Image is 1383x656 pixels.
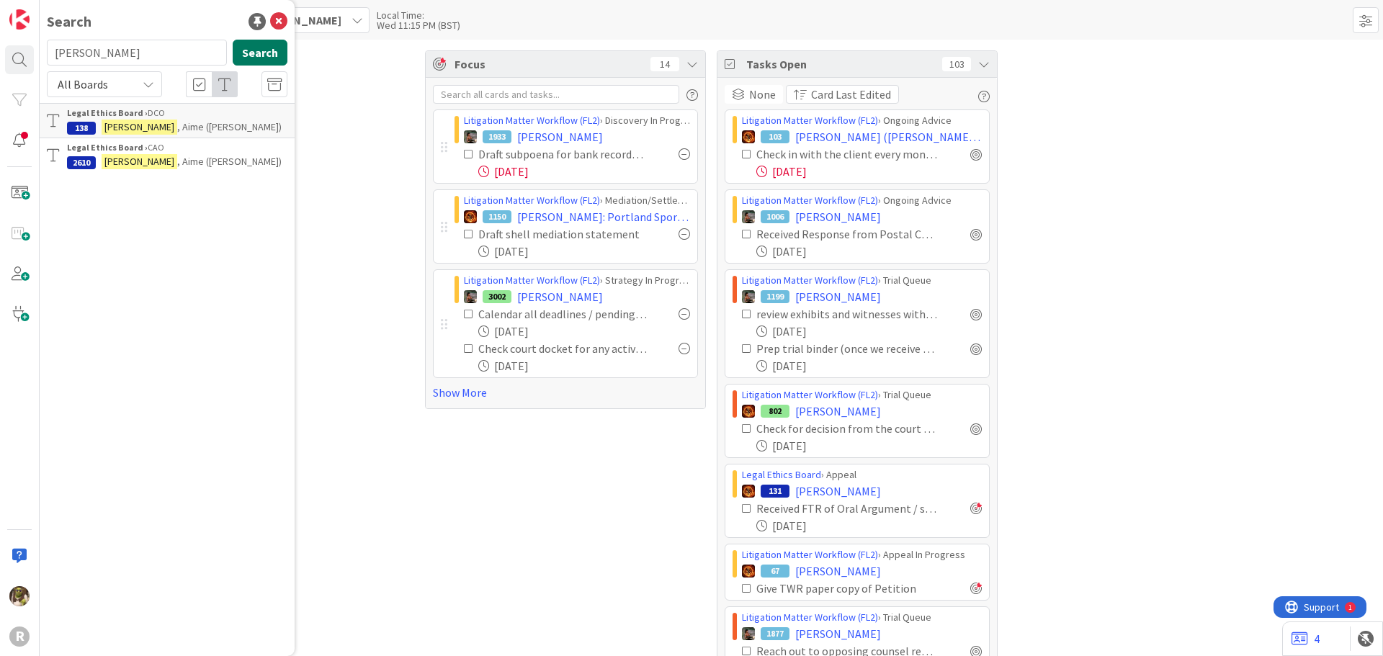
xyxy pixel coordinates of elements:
[742,468,821,481] a: Legal Ethics Board
[464,113,690,128] div: › Discovery In Progress
[761,405,789,418] div: 802
[478,163,690,180] div: [DATE]
[177,155,282,168] span: , Aime ([PERSON_NAME])
[795,482,881,500] span: [PERSON_NAME]
[377,20,460,30] div: Wed 11:15 PM (BST)
[517,208,690,225] span: [PERSON_NAME]: Portland Sports Medicine & Spine, et al. v. The [PERSON_NAME] Group, et al.
[761,565,789,578] div: 67
[483,290,511,303] div: 3002
[464,193,690,208] div: › Mediation/Settlement in Progress
[478,357,690,374] div: [DATE]
[742,627,755,640] img: MW
[464,273,690,288] div: › Strategy In Progress
[756,323,982,340] div: [DATE]
[756,517,982,534] div: [DATE]
[742,548,878,561] a: Litigation Matter Workflow (FL2)
[756,437,982,454] div: [DATE]
[9,9,30,30] img: Visit kanbanzone.com
[942,57,971,71] div: 103
[40,138,295,172] a: Legal Ethics Board ›CAO2610[PERSON_NAME], Aime ([PERSON_NAME])
[742,210,755,223] img: MW
[177,120,282,133] span: , Aime ([PERSON_NAME])
[742,194,878,207] a: Litigation Matter Workflow (FL2)
[761,130,789,143] div: 103
[455,55,639,73] span: Focus
[67,107,287,120] div: DCO
[233,40,287,66] button: Search
[742,130,755,143] img: TR
[254,12,341,29] span: [PERSON_NAME]
[75,6,79,17] div: 1
[478,145,647,163] div: Draft subpoena for bank records of decedent
[67,141,287,154] div: CAO
[9,586,30,606] img: DG
[102,120,177,135] mark: [PERSON_NAME]
[742,387,982,403] div: › Trial Queue
[40,103,295,138] a: Legal Ethics Board ›DCO138[PERSON_NAME], Aime ([PERSON_NAME])
[517,128,603,145] span: [PERSON_NAME]
[746,55,935,73] span: Tasks Open
[795,208,881,225] span: [PERSON_NAME]
[478,305,647,323] div: Calendar all deadlines / pending hearings / etc. Update "Next Deadline" field on this card
[478,340,647,357] div: Check court docket for any active cases: Pull all existing documents and put in case pleading fol...
[742,467,982,482] div: › Appeal
[47,11,91,32] div: Search
[67,156,96,169] div: 2610
[742,565,755,578] img: TR
[742,114,878,127] a: Litigation Matter Workflow (FL2)
[102,154,177,169] mark: [PERSON_NAME]
[517,288,603,305] span: [PERSON_NAME]
[433,85,679,104] input: Search all cards and tasks...
[464,114,600,127] a: Litigation Matter Workflow (FL2)
[742,273,982,288] div: › Trial Queue
[742,547,982,562] div: › Appeal In Progress
[742,193,982,208] div: › Ongoing Advice
[464,130,477,143] img: MW
[756,243,982,260] div: [DATE]
[756,145,939,163] div: Check in with the client every month around the 15th Copy this task to next month if needed
[756,340,939,357] div: Prep trial binder (once we receive new date)
[756,305,939,323] div: review exhibits and witnesses with [PERSON_NAME]
[9,626,30,647] div: R
[742,611,878,624] a: Litigation Matter Workflow (FL2)
[756,580,937,597] div: Give TWR paper copy of Petition
[742,113,982,128] div: › Ongoing Advice
[749,86,776,103] span: None
[377,10,460,20] div: Local Time:
[761,210,789,223] div: 1006
[47,40,227,66] input: Search for title...
[67,122,96,135] div: 138
[483,130,511,143] div: 1933
[58,77,108,91] span: All Boards
[795,625,881,642] span: [PERSON_NAME]
[756,163,982,180] div: [DATE]
[1292,630,1320,647] a: 4
[464,210,477,223] img: TR
[464,194,600,207] a: Litigation Matter Workflow (FL2)
[464,290,477,303] img: MW
[67,142,148,153] b: Legal Ethics Board ›
[30,2,66,19] span: Support
[761,627,789,640] div: 1877
[756,500,939,517] div: Received FTR of Oral Argument / send to transcriptionist
[761,290,789,303] div: 1199
[756,225,939,243] div: Received Response from Postal Counsel?
[742,485,755,498] img: TR
[742,388,878,401] a: Litigation Matter Workflow (FL2)
[67,107,148,118] b: Legal Ethics Board ›
[478,225,647,243] div: Draft shell mediation statement
[795,128,982,145] span: [PERSON_NAME] ([PERSON_NAME] v [PERSON_NAME])
[478,323,690,340] div: [DATE]
[433,384,698,401] a: Show More
[761,485,789,498] div: 131
[795,562,881,580] span: [PERSON_NAME]
[756,420,939,437] div: Check for decision from the court (checked 10/3)
[650,57,679,71] div: 14
[742,610,982,625] div: › Trial Queue
[464,274,600,287] a: Litigation Matter Workflow (FL2)
[478,243,690,260] div: [DATE]
[742,274,878,287] a: Litigation Matter Workflow (FL2)
[742,405,755,418] img: TR
[483,210,511,223] div: 1150
[811,86,891,103] span: Card Last Edited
